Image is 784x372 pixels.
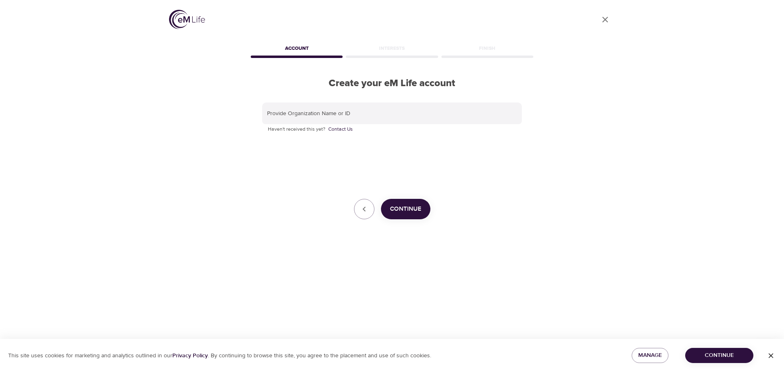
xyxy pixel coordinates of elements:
[328,125,353,134] a: Contact Us
[632,348,668,363] button: Manage
[268,125,516,134] p: Haven't received this yet?
[172,352,208,359] a: Privacy Policy
[169,10,205,29] img: logo
[638,350,662,361] span: Manage
[381,199,430,219] button: Continue
[692,350,747,361] span: Continue
[595,10,615,29] a: close
[249,78,535,89] h2: Create your eM Life account
[390,204,421,214] span: Continue
[685,348,753,363] button: Continue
